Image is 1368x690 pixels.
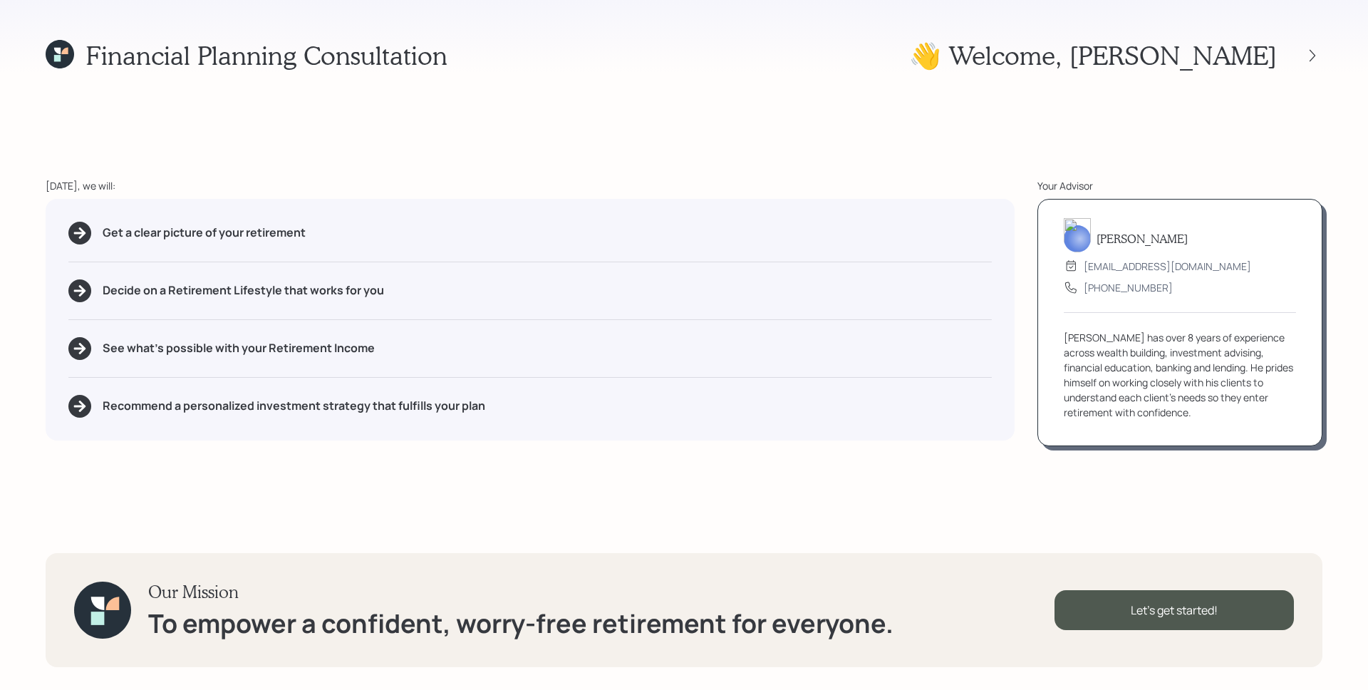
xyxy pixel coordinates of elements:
div: [DATE], we will: [46,178,1015,193]
div: [EMAIL_ADDRESS][DOMAIN_NAME] [1084,259,1251,274]
h5: Recommend a personalized investment strategy that fulfills your plan [103,399,485,413]
h5: Decide on a Retirement Lifestyle that works for you [103,284,384,297]
h1: To empower a confident, worry-free retirement for everyone. [148,608,893,639]
h5: See what's possible with your Retirement Income [103,341,375,355]
h1: Financial Planning Consultation [85,40,447,71]
img: james-distasi-headshot.png [1064,218,1091,252]
div: [PHONE_NUMBER] [1084,280,1173,295]
h5: [PERSON_NAME] [1097,232,1188,245]
h1: 👋 Welcome , [PERSON_NAME] [909,40,1277,71]
div: [PERSON_NAME] has over 8 years of experience across wealth building, investment advising, financi... [1064,330,1296,420]
h5: Get a clear picture of your retirement [103,226,306,240]
h3: Our Mission [148,582,893,602]
div: Your Advisor [1037,178,1322,193]
div: Let's get started! [1054,590,1294,630]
